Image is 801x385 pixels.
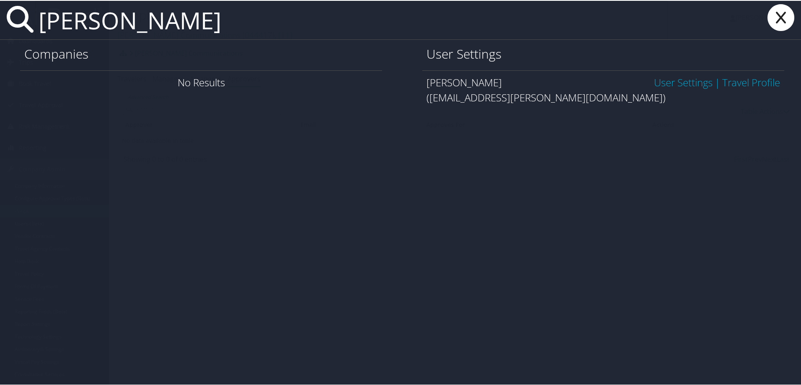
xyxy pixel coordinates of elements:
div: No Results [20,70,382,93]
div: ([EMAIL_ADDRESS][PERSON_NAME][DOMAIN_NAME]) [426,89,780,104]
h1: Companies [24,44,378,62]
span: | [713,75,722,88]
a: View OBT Profile [722,75,780,88]
a: User Settings [654,75,713,88]
span: [PERSON_NAME] [426,75,502,88]
h1: User Settings [426,44,780,62]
